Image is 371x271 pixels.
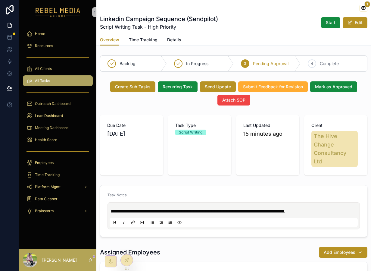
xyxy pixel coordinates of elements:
[23,98,93,109] a: Outreach Dashboard
[35,113,63,118] span: Lead Dashboard
[222,97,245,103] span: Attach SOP
[100,23,218,30] span: Script Writing Task - High Priority
[35,160,54,165] span: Employees
[23,169,93,180] a: Time Tracking
[23,157,93,168] a: Employees
[23,40,93,51] a: Resources
[35,66,52,71] span: All Clients
[315,84,352,90] span: Mark as Approved
[108,193,126,197] span: Task Notes
[217,95,250,106] button: Attach SOP
[35,137,57,142] span: Health Score
[35,31,45,36] span: Home
[23,194,93,204] a: Data Cleaner
[167,34,181,46] a: Details
[311,131,358,167] a: The Hive Change Consultancy Ltd
[19,24,96,224] div: scrollable content
[23,206,93,216] a: Brainstorm
[35,125,68,130] span: Meeting Dashboard
[175,122,224,128] span: Task Type
[35,78,50,83] span: All Tasks
[243,84,303,90] span: Submit Feedback for Revision
[326,20,335,26] span: Start
[100,37,119,43] span: Overview
[35,101,70,106] span: Outreach Dashboard
[100,15,218,23] h1: Linkedin Campaign Sequence (Sendpilot)
[35,209,54,213] span: Brainstorm
[360,5,367,12] button: 1
[23,122,93,133] a: Meeting Dashboard
[205,84,231,90] span: Send Update
[321,17,340,28] button: Start
[324,249,355,255] span: Add Employees
[129,37,157,43] span: Time Tracking
[158,81,198,92] button: Recurring Task
[23,181,93,192] a: Platform Mgmt
[243,122,292,128] span: Last Updated
[35,172,60,177] span: Time Tracking
[23,110,93,121] a: Lead Dashboard
[343,17,367,28] button: Edit
[320,61,339,67] span: Complete
[42,257,77,263] p: [PERSON_NAME]
[36,7,80,17] img: App logo
[115,84,151,90] span: Create Sub Tasks
[186,61,208,67] span: In Progress
[129,34,157,46] a: Time Tracking
[200,81,236,92] button: Send Update
[167,37,181,43] span: Details
[23,63,93,74] a: All Clients
[319,247,367,258] button: Add Employees
[35,197,58,201] span: Data Cleaner
[35,184,61,189] span: Platform Mgmt
[179,130,202,135] div: Script Writing
[110,81,155,92] button: Create Sub Tasks
[311,122,360,128] span: Client
[243,130,282,138] p: 15 minutes ago
[100,248,160,257] h1: Assigned Employees
[310,81,357,92] button: Mark as Approved
[120,61,136,67] span: Backlog
[314,132,355,166] span: The Hive Change Consultancy Ltd
[163,84,193,90] span: Recurring Task
[107,130,156,138] span: [DATE]
[364,1,370,7] span: 1
[253,61,288,67] span: Pending Approval
[35,43,53,48] span: Resources
[107,122,156,128] span: Due Date
[23,134,93,145] a: Health Score
[244,61,246,66] span: 3
[23,28,93,39] a: Home
[100,34,119,46] a: Overview
[23,75,93,86] a: All Tasks
[311,61,313,66] span: 4
[238,81,308,92] button: Submit Feedback for Revision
